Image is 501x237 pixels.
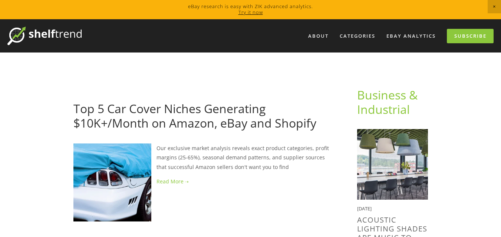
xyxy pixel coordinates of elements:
[73,143,333,172] p: Our exclusive market analysis reveals exact product categories, profit margins (25-65%), seasonal...
[73,89,90,96] a: [DATE]
[447,29,494,43] a: Subscribe
[382,30,441,42] a: eBay Analytics
[303,30,333,42] a: About
[73,101,316,131] a: Top 5 Car Cover Niches Generating $10K+/Month on Amazon, eBay and Shopify
[238,9,263,16] a: Try it now
[357,129,428,200] img: Acoustic Lighting Shades Are Music to Sellers' Ears
[335,30,380,42] div: Categories
[7,27,82,45] img: ShelfTrend
[357,87,421,117] a: Business & Industrial
[357,205,372,212] time: [DATE]
[73,143,151,221] img: Top 5 Car Cover Niches Generating $10K+/Month on Amazon, eBay and Shopify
